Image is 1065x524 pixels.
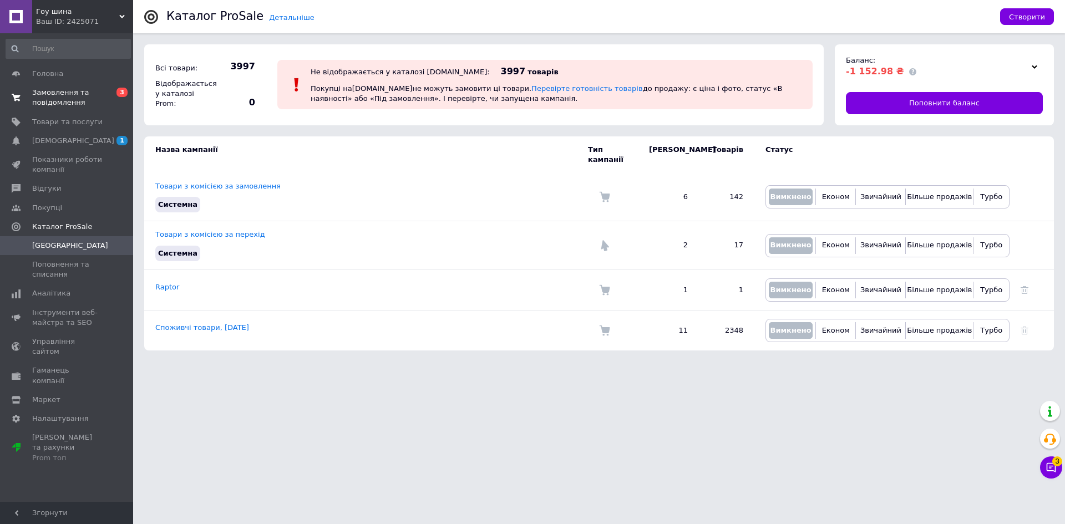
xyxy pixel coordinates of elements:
[531,84,643,93] a: Перевірте готовність товарів
[699,269,754,310] td: 1
[311,84,782,103] span: Покупці на [DOMAIN_NAME] не можуть замовити ці товари. до продажу: є ціна і фото, статус «В наявн...
[166,11,263,22] div: Каталог ProSale
[769,189,813,205] button: Вимкнено
[32,88,103,108] span: Замовлення та повідомлення
[1040,456,1062,479] button: Чат з покупцем3
[1021,286,1028,294] a: Видалити
[638,310,699,350] td: 11
[699,173,754,221] td: 142
[32,184,61,194] span: Відгуки
[909,322,970,339] button: Більше продажів
[311,68,490,76] div: Не відображається у каталозі [DOMAIN_NAME]:
[907,286,972,294] span: Більше продажів
[599,240,610,251] img: Комісія за перехід
[822,286,850,294] span: Економ
[770,286,811,294] span: Вимкнено
[32,222,92,232] span: Каталог ProSale
[1009,13,1045,21] span: Створити
[599,191,610,202] img: Комісія за замовлення
[846,66,904,77] span: -1 152.98 ₴
[1021,326,1028,334] a: Видалити
[907,326,972,334] span: Більше продажів
[32,365,103,385] span: Гаманець компанії
[909,189,970,205] button: Більше продажів
[769,322,813,339] button: Вимкнено
[976,282,1006,298] button: Турбо
[32,395,60,405] span: Маркет
[976,189,1006,205] button: Турбо
[32,308,103,328] span: Інструменти веб-майстра та SEO
[860,286,901,294] span: Звичайний
[860,192,901,201] span: Звичайний
[859,189,902,205] button: Звичайний
[501,66,526,77] span: 3997
[32,433,103,463] span: [PERSON_NAME] та рахунки
[822,326,850,334] span: Економ
[976,237,1006,254] button: Турбо
[32,337,103,357] span: Управління сайтом
[155,283,179,291] a: Raptor
[859,282,902,298] button: Звичайний
[528,68,558,76] span: товарів
[819,189,853,205] button: Економ
[1000,8,1054,25] button: Створити
[860,241,901,249] span: Звичайний
[822,241,850,249] span: Економ
[907,241,972,249] span: Більше продажів
[288,77,305,93] img: :exclamation:
[32,117,103,127] span: Товари та послуги
[770,241,811,249] span: Вимкнено
[769,282,813,298] button: Вимкнено
[32,241,108,251] span: [GEOGRAPHIC_DATA]
[770,326,811,334] span: Вимкнено
[158,200,197,208] span: Системна
[846,56,875,64] span: Баланс:
[909,98,980,108] span: Поповнити баланс
[980,241,1002,249] span: Турбо
[819,322,853,339] button: Економ
[699,136,754,173] td: Товарів
[158,249,197,257] span: Системна
[638,173,699,221] td: 6
[859,322,902,339] button: Звичайний
[819,237,853,254] button: Економ
[638,221,699,269] td: 2
[909,237,970,254] button: Більше продажів
[754,136,1010,173] td: Статус
[860,326,901,334] span: Звичайний
[909,282,970,298] button: Більше продажів
[588,136,638,173] td: Тип кампанії
[32,288,70,298] span: Аналітика
[32,155,103,175] span: Показники роботи компанії
[638,269,699,310] td: 1
[116,136,128,145] span: 1
[859,237,902,254] button: Звичайний
[769,237,813,254] button: Вимкнено
[6,39,131,59] input: Пошук
[32,260,103,279] span: Поповнення та списання
[216,60,255,73] span: 3997
[32,69,63,79] span: Головна
[770,192,811,201] span: Вимкнено
[36,17,133,27] div: Ваш ID: 2425071
[32,453,103,463] div: Prom топ
[32,203,62,213] span: Покупці
[980,286,1002,294] span: Турбо
[36,7,119,17] span: Гоу шина
[155,323,249,332] a: Споживчі товари, [DATE]
[155,182,281,190] a: Товари з комісією за замовлення
[269,13,315,22] a: Детальніше
[638,136,699,173] td: [PERSON_NAME]
[699,221,754,269] td: 17
[153,76,214,112] div: Відображається у каталозі Prom:
[32,136,114,146] span: [DEMOGRAPHIC_DATA]
[980,192,1002,201] span: Турбо
[153,60,214,76] div: Всі товари:
[144,136,588,173] td: Назва кампанії
[819,282,853,298] button: Економ
[155,230,265,238] a: Товари з комісією за перехід
[216,96,255,109] span: 0
[846,92,1043,114] a: Поповнити баланс
[32,414,89,424] span: Налаштування
[1052,456,1062,466] span: 3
